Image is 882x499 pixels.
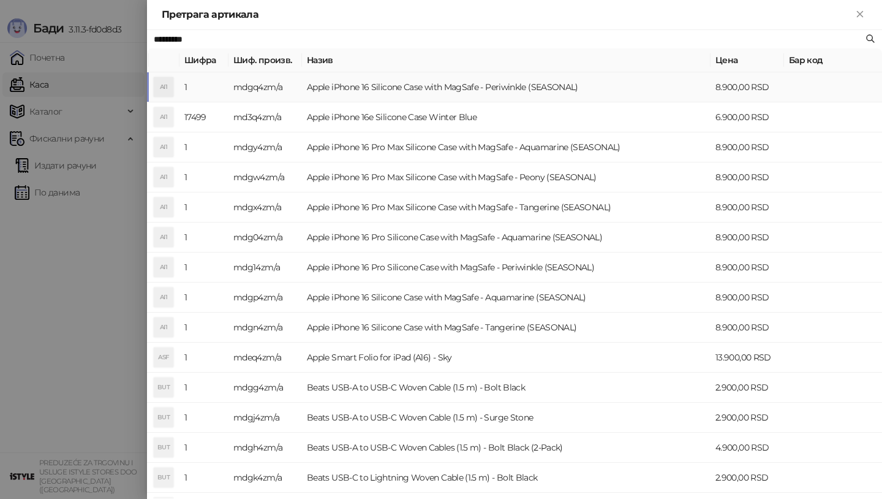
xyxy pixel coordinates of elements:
td: Apple iPhone 16 Silicone Case with MagSafe - Tangerine (SEASONAL) [302,313,710,343]
td: 1 [179,283,228,313]
th: Шиф. произв. [228,48,302,72]
td: mdgw4zm/a [228,162,302,192]
div: AI1 [154,227,173,247]
td: Beats USB-A to USB-C Woven Cables (1.5 m) - Bolt Black (2-Pack) [302,433,710,463]
td: 1 [179,313,228,343]
div: BUT [154,408,173,427]
td: 1 [179,162,228,192]
td: 8.900,00 RSD [710,223,784,253]
div: BUT [154,378,173,397]
td: Apple iPhone 16 Pro Max Silicone Case with MagSafe - Aquamarine (SEASONAL) [302,132,710,162]
td: 8.900,00 RSD [710,253,784,283]
div: ASF [154,348,173,367]
td: mdgy4zm/a [228,132,302,162]
th: Бар код [784,48,882,72]
div: AI1 [154,318,173,337]
td: mdgg4zm/a [228,373,302,403]
td: 6.900,00 RSD [710,102,784,132]
td: mdgn4zm/a [228,313,302,343]
td: 2.900,00 RSD [710,463,784,493]
td: 1 [179,132,228,162]
th: Шифра [179,48,228,72]
td: 1 [179,433,228,463]
td: 1 [179,373,228,403]
td: 17499 [179,102,228,132]
td: Apple iPhone 16 Silicone Case with MagSafe - Periwinkle (SEASONAL) [302,72,710,102]
td: mdgh4zm/a [228,433,302,463]
div: AI1 [154,257,173,277]
button: Close [853,7,867,22]
td: mdg04zm/a [228,223,302,253]
div: AI1 [154,137,173,157]
th: Цена [710,48,784,72]
td: 1 [179,253,228,283]
td: 1 [179,192,228,223]
div: Претрага артикала [162,7,853,22]
td: md3q4zm/a [228,102,302,132]
td: 2.900,00 RSD [710,373,784,403]
td: 8.900,00 RSD [710,162,784,192]
div: AI1 [154,197,173,217]
td: mdgq4zm/a [228,72,302,102]
div: BUT [154,468,173,487]
div: AI1 [154,167,173,187]
td: Apple iPhone 16 Pro Silicone Case with MagSafe - Aquamarine (SEASONAL) [302,223,710,253]
div: AI1 [154,77,173,97]
td: 2.900,00 RSD [710,403,784,433]
td: Apple iPhone 16e Silicone Case Winter Blue [302,102,710,132]
td: 8.900,00 RSD [710,132,784,162]
td: mdeq4zm/a [228,343,302,373]
td: mdgj4zm/a [228,403,302,433]
td: Apple iPhone 16 Pro Silicone Case with MagSafe - Periwinkle (SEASONAL) [302,253,710,283]
td: 8.900,00 RSD [710,192,784,223]
td: 8.900,00 RSD [710,283,784,313]
td: 1 [179,72,228,102]
td: 1 [179,403,228,433]
td: mdgk4zm/a [228,463,302,493]
td: Apple iPhone 16 Silicone Case with MagSafe - Aquamarine (SEASONAL) [302,283,710,313]
div: AI1 [154,288,173,307]
th: Назив [302,48,710,72]
td: mdgp4zm/a [228,283,302,313]
td: 1 [179,463,228,493]
td: Beats USB-A to USB-C Woven Cable (1.5 m) - Bolt Black [302,373,710,403]
td: 4.900,00 RSD [710,433,784,463]
td: Apple Smart Folio for iPad (A16) - Sky [302,343,710,373]
td: 8.900,00 RSD [710,313,784,343]
td: Apple iPhone 16 Pro Max Silicone Case with MagSafe - Tangerine (SEASONAL) [302,192,710,223]
td: mdg14zm/a [228,253,302,283]
td: 1 [179,223,228,253]
td: Beats USB-C to Lightning Woven Cable (1.5 m) - Bolt Black [302,463,710,493]
td: Beats USB-A to USB-C Woven Cable (1.5 m) - Surge Stone [302,403,710,433]
td: 8.900,00 RSD [710,72,784,102]
td: Apple iPhone 16 Pro Max Silicone Case with MagSafe - Peony (SEASONAL) [302,162,710,192]
td: 13.900,00 RSD [710,343,784,373]
td: mdgx4zm/a [228,192,302,223]
div: AI1 [154,107,173,127]
td: 1 [179,343,228,373]
div: BUT [154,438,173,457]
